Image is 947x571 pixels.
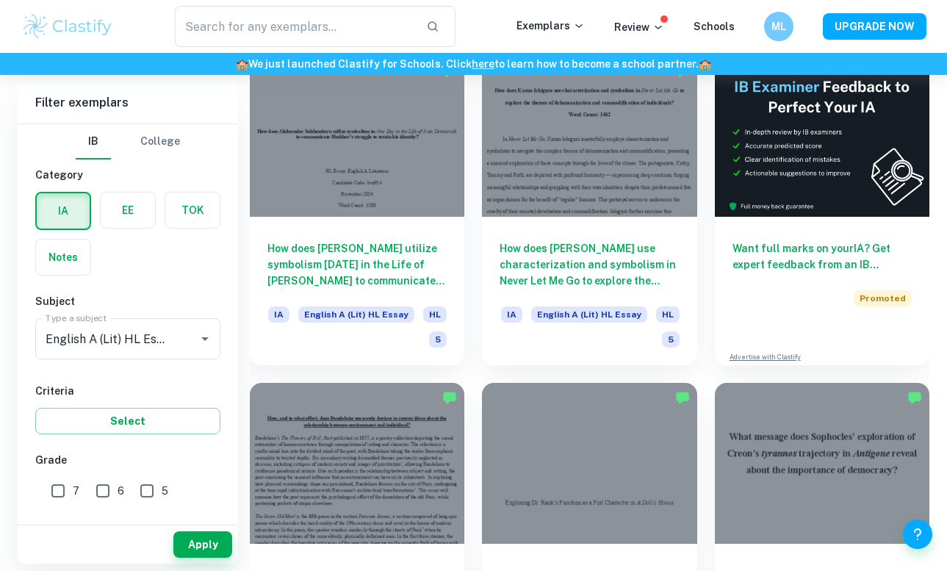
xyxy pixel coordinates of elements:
span: 2 [162,517,168,534]
button: College [140,124,180,159]
button: Help and Feedback [903,520,932,549]
span: Promoted [854,290,912,306]
img: Marked [442,390,457,405]
span: IA [268,306,289,323]
img: Thumbnail [715,56,929,217]
h6: Want full marks on your IA ? Get expert feedback from an IB examiner! [732,240,912,273]
h6: ML [770,18,787,35]
label: Type a subject [46,312,107,324]
h6: How does [PERSON_NAME] utilize symbolism [DATE] in the Life of [PERSON_NAME] to communicate [PERS... [267,240,447,289]
h6: Filter exemplars [18,82,238,123]
h6: Grade [35,452,220,468]
span: 1 [206,517,211,534]
span: English A (Lit) HL Essay [531,306,647,323]
span: 🏫 [236,58,248,70]
span: 5 [662,331,680,348]
button: Notes [36,240,90,275]
h6: We just launched Clastify for Schools. Click to learn how to become a school partner. [3,56,944,72]
a: How does [PERSON_NAME] use characterization and symbolism in Never Let Me Go to explore the theme... [482,56,696,365]
span: 4 [73,517,80,534]
img: Clastify logo [21,12,115,41]
a: here [472,58,494,70]
button: UPGRADE NOW [823,13,926,40]
h6: How does [PERSON_NAME] use characterization and symbolism in Never Let Me Go to explore the theme... [500,240,679,289]
button: Select [35,408,220,434]
a: Advertise with Clastify [730,352,801,362]
button: TOK [165,193,220,228]
h6: Criteria [35,383,220,399]
span: 3 [118,517,125,534]
h6: Subject [35,293,220,309]
img: Marked [675,390,690,405]
button: IB [76,124,111,159]
img: Marked [907,390,922,405]
span: 6 [118,483,124,499]
a: Want full marks on yourIA? Get expert feedback from an IB examiner!PromotedAdvertise with Clastify [715,56,929,365]
a: How does [PERSON_NAME] utilize symbolism [DATE] in the Life of [PERSON_NAME] to communicate [PERS... [250,56,464,365]
span: IA [501,306,522,323]
h6: Category [35,167,220,183]
button: IA [37,193,90,229]
p: Review [614,19,664,35]
span: 7 [73,483,79,499]
a: Schools [694,21,735,32]
span: HL [423,306,447,323]
span: 🏫 [699,58,711,70]
p: Exemplars [516,18,585,34]
button: EE [101,193,155,228]
input: Search for any exemplars... [175,6,415,47]
span: English A (Lit) HL Essay [298,306,414,323]
button: ML [764,12,793,41]
div: Filter type choice [76,124,180,159]
span: HL [656,306,680,323]
button: Open [195,328,215,349]
span: 5 [162,483,168,499]
span: 5 [429,331,447,348]
button: Apply [173,531,232,558]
